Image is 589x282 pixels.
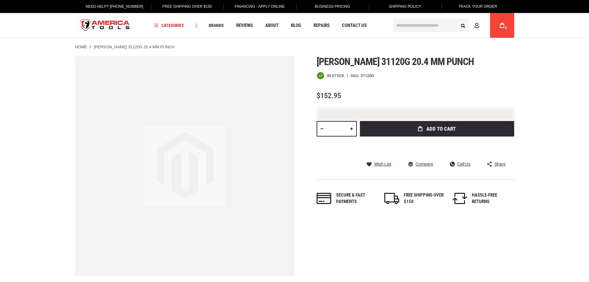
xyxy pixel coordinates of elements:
[291,23,301,28] span: Blog
[367,161,391,167] a: Wish List
[75,44,87,50] a: Home
[339,21,369,30] a: Contact Us
[408,161,433,167] a: Compare
[262,21,281,30] a: About
[317,193,331,204] img: payments
[472,192,512,205] div: HASSLE-FREE RETURNS
[505,26,507,30] span: 0
[314,23,330,28] span: Repairs
[384,193,399,204] img: shipping
[209,23,224,28] span: Brands
[389,4,421,9] span: Shipping Policy
[311,21,332,30] a: Repairs
[152,21,187,30] a: Categories
[336,192,376,205] div: Secure & fast payments
[496,13,508,38] a: 0
[327,74,344,78] span: In stock
[452,193,467,204] img: returns
[457,162,470,166] span: Call Us
[144,125,225,206] img: image.jpg
[457,20,469,31] button: Search
[317,56,474,67] span: [PERSON_NAME] 31120g 20.4 mm punch
[374,162,391,166] span: Wish List
[404,192,444,205] div: FREE SHIPPING OVER $150
[154,23,184,28] span: Categories
[494,162,506,166] span: Share
[450,161,470,167] a: Call Us
[351,74,361,78] strong: SKU
[206,21,227,30] a: Brands
[342,23,367,28] span: Contact Us
[317,72,344,80] div: Availability
[317,91,341,100] span: $152.95
[236,23,253,28] span: Reviews
[288,21,304,30] a: Blog
[265,23,279,28] span: About
[75,14,135,37] img: America Tools
[416,162,433,166] span: Compare
[75,14,135,37] a: store logo
[360,121,514,137] button: Add to Cart
[233,21,256,30] a: Reviews
[94,45,175,49] strong: [PERSON_NAME] 31120G 20.4 MM PUNCH
[426,126,456,132] span: Add to Cart
[361,74,374,78] div: 31120G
